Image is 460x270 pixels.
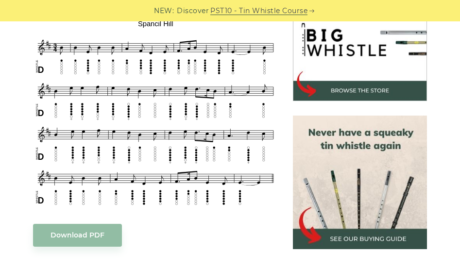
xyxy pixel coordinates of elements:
[210,5,307,17] a: PST10 - Tin Whistle Course
[154,5,174,17] span: NEW:
[177,5,209,17] span: Discover
[293,116,427,250] img: tin whistle buying guide
[33,17,278,209] img: Spancil Hill Tin Whistle Tab & Sheet Music
[33,224,122,247] a: Download PDF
